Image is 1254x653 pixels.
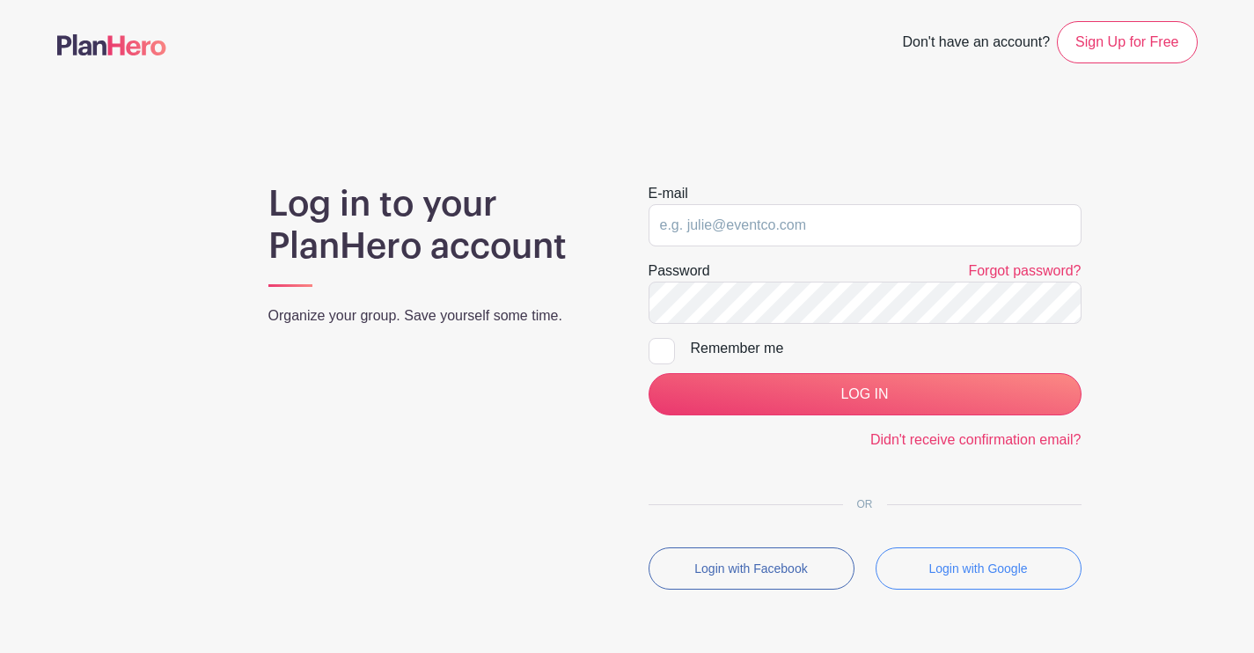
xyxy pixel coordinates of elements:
[649,373,1082,415] input: LOG IN
[928,561,1027,576] small: Login with Google
[968,263,1081,278] a: Forgot password?
[694,561,807,576] small: Login with Facebook
[876,547,1082,590] button: Login with Google
[649,547,854,590] button: Login with Facebook
[843,498,887,510] span: OR
[691,338,1082,359] div: Remember me
[268,183,606,268] h1: Log in to your PlanHero account
[649,183,688,204] label: E-mail
[1057,21,1197,63] a: Sign Up for Free
[902,25,1050,63] span: Don't have an account?
[649,204,1082,246] input: e.g. julie@eventco.com
[649,260,710,282] label: Password
[870,432,1082,447] a: Didn't receive confirmation email?
[57,34,166,55] img: logo-507f7623f17ff9eddc593b1ce0a138ce2505c220e1c5a4e2b4648c50719b7d32.svg
[268,305,606,326] p: Organize your group. Save yourself some time.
